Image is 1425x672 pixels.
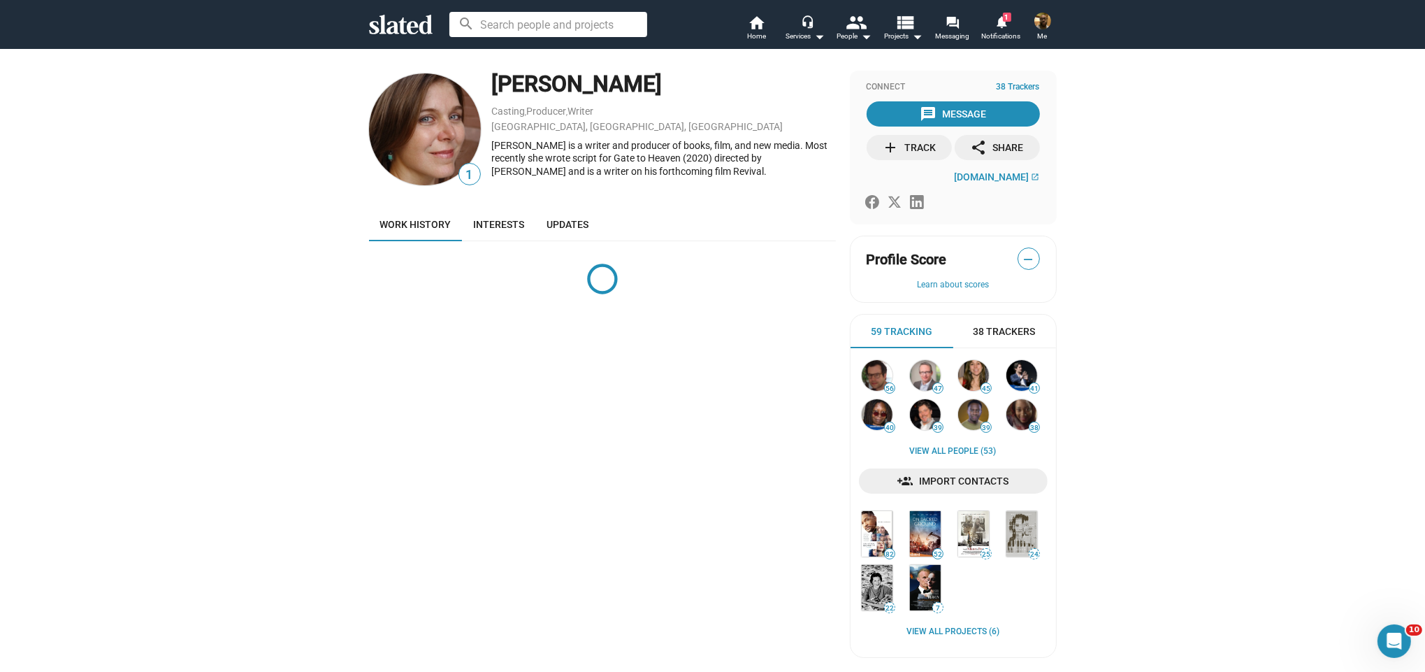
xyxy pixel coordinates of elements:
div: [PERSON_NAME] is a writer and producer of books, film, and new media. Most recently she wrote scr... [492,139,836,178]
span: Profile Score [867,250,947,269]
a: Collateral Beauty [859,508,895,559]
div: Track [882,135,936,160]
span: — [1018,250,1039,269]
span: 1 [1003,13,1011,22]
span: 38 Trackers [974,325,1036,338]
span: 7 [933,604,943,613]
span: 25 [981,550,991,559]
mat-icon: share [971,139,988,156]
mat-icon: forum [946,15,959,29]
span: Me [1038,28,1048,45]
span: 22 [885,604,895,613]
span: 47 [933,385,943,393]
span: Import Contacts [870,469,1036,494]
img: Alex Orlovsky [862,360,892,391]
a: Updates [536,208,600,241]
img: Gate to Heaven [910,565,941,610]
a: Producer [527,106,567,117]
div: People [837,28,872,45]
a: Writer [568,106,594,117]
mat-icon: home [748,14,765,31]
div: [PERSON_NAME] [492,69,836,99]
span: Work history [380,219,451,230]
span: , [526,108,527,116]
iframe: Intercom live chat [1377,624,1411,658]
button: Projects [879,14,928,45]
img: Christopher Ekstein [910,399,941,430]
img: Voice from the Stone [1006,511,1037,557]
img: Katie Mustard [958,360,989,391]
div: Connect [867,82,1040,93]
mat-icon: add [882,139,899,156]
img: The Inevitable Defeat of Mister and Pete [958,511,989,557]
mat-icon: arrow_drop_down [858,28,875,45]
a: 1Notifications [977,14,1026,45]
mat-icon: people [846,12,866,32]
mat-icon: headset_mic [801,15,813,28]
span: Notifications [982,28,1021,45]
span: Interests [474,219,525,230]
input: Search people and projects [449,12,647,37]
button: Learn about scores [867,280,1040,291]
mat-icon: open_in_new [1032,173,1040,181]
span: Projects [884,28,923,45]
mat-icon: arrow_drop_down [811,28,828,45]
span: 59 Tracking [871,325,932,338]
mat-icon: view_list [895,12,915,32]
span: 52 [933,550,943,559]
a: [GEOGRAPHIC_DATA], [GEOGRAPHIC_DATA], [GEOGRAPHIC_DATA] [492,121,783,132]
span: 39 [933,424,943,432]
img: Stephan Paternot [1006,360,1037,391]
a: Casting [492,106,526,117]
a: Casting By [859,562,895,613]
button: Services [781,14,830,45]
a: Interests [463,208,536,241]
img: David Wurawa [958,399,989,430]
button: People [830,14,879,45]
div: Services [786,28,825,45]
a: Home [732,14,781,45]
span: 56 [885,385,895,393]
a: On Sacred Ground [907,508,943,559]
img: Monique Peterson [369,73,481,185]
a: The Inevitable Defeat of Mister and Pete [955,508,992,559]
a: Messaging [928,14,977,45]
a: Voice from the Stone [1004,508,1040,559]
span: 1 [459,166,480,185]
span: Home [747,28,766,45]
img: Fritz Archer [1034,13,1051,29]
span: 38 [1029,424,1039,432]
span: Messaging [935,28,969,45]
span: 82 [885,550,895,559]
span: Updates [547,219,589,230]
a: View all People (53) [910,446,997,457]
a: [DOMAIN_NAME] [955,171,1040,183]
img: Ted Hope [910,360,941,391]
span: 41 [1029,385,1039,393]
mat-icon: message [920,106,936,122]
img: Collateral Beauty [862,511,892,557]
span: , [567,108,568,116]
a: View all Projects (6) [906,627,999,638]
span: 45 [981,385,991,393]
span: 39 [981,424,991,432]
span: 10 [1406,624,1422,636]
mat-icon: notifications [994,15,1008,28]
div: Share [971,135,1024,160]
img: Deidre Walker [1006,399,1037,430]
img: On Sacred Ground [910,511,941,557]
mat-icon: arrow_drop_down [909,28,925,45]
button: Message [867,101,1040,127]
button: Track [867,135,952,160]
a: Gate to Heaven [907,562,943,613]
span: 38 Trackers [997,82,1040,93]
span: [DOMAIN_NAME] [955,171,1029,183]
a: Work history [369,208,463,241]
button: Fritz ArcherMe [1026,10,1059,46]
span: 24 [1029,550,1039,559]
img: Whoopi Goldberg [862,399,892,430]
button: Share [955,135,1040,160]
span: 40 [885,424,895,432]
div: Message [920,101,986,127]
